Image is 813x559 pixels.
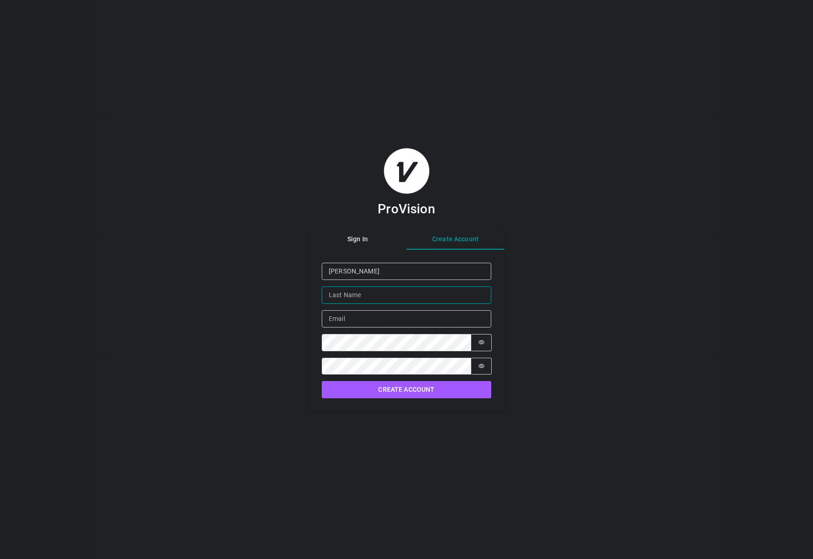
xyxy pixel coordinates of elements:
button: Sign In [309,229,406,250]
button: Show password [471,358,492,375]
button: Create Account [322,381,491,398]
button: Create Account [406,229,504,250]
input: Last Name [322,286,491,304]
input: First Name [322,263,491,280]
h3: ProVision [378,201,435,217]
button: Show password [471,334,492,351]
input: Email [322,310,491,327]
